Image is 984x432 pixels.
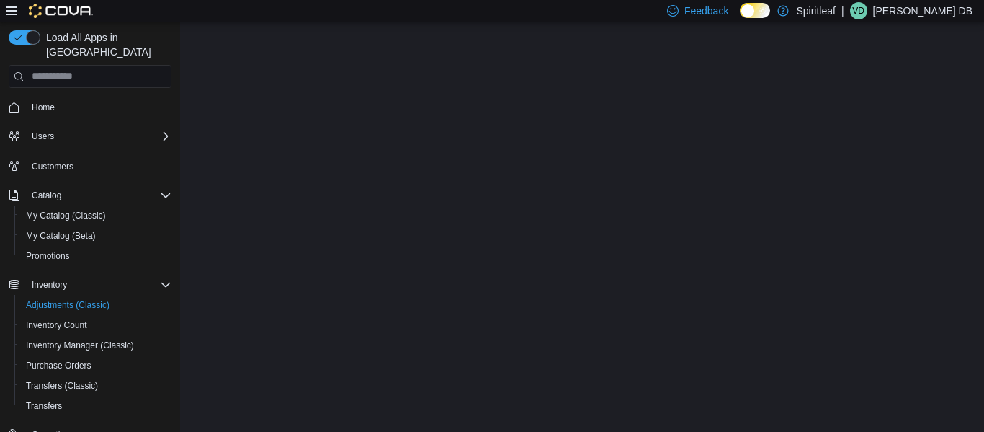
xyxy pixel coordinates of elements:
span: Home [32,102,55,113]
div: Valerie DB [850,2,867,19]
span: My Catalog (Classic) [26,210,106,221]
a: Purchase Orders [20,357,97,374]
img: Cova [29,4,93,18]
span: Catalog [32,190,61,201]
span: Load All Apps in [GEOGRAPHIC_DATA] [40,30,171,59]
span: Purchase Orders [26,360,91,371]
span: Customers [32,161,73,172]
a: Adjustments (Classic) [20,296,115,314]
button: Catalog [3,185,177,206]
button: Inventory [26,276,73,294]
span: Inventory Manager (Classic) [20,337,171,354]
button: Inventory Manager (Classic) [14,335,177,356]
button: Transfers (Classic) [14,376,177,396]
span: Customers [26,157,171,175]
button: Inventory Count [14,315,177,335]
button: Purchase Orders [14,356,177,376]
a: Customers [26,158,79,175]
a: Promotions [20,247,76,265]
input: Dark Mode [740,3,770,18]
span: Catalog [26,187,171,204]
span: Adjustments (Classic) [20,296,171,314]
span: Inventory [26,276,171,294]
p: Spiritleaf [796,2,835,19]
p: [PERSON_NAME] DB [873,2,972,19]
span: Dark Mode [740,18,741,19]
span: Promotions [20,247,171,265]
button: Customers [3,155,177,176]
span: Transfers [26,400,62,412]
span: Home [26,98,171,116]
span: My Catalog (Classic) [20,207,171,224]
span: Inventory [32,279,67,291]
button: My Catalog (Beta) [14,226,177,246]
button: Users [3,126,177,146]
a: My Catalog (Beta) [20,227,102,244]
span: Feedback [684,4,728,18]
span: Purchase Orders [20,357,171,374]
span: Inventory Count [20,317,171,334]
button: Catalog [26,187,67,204]
button: Adjustments (Classic) [14,295,177,315]
button: Inventory [3,275,177,295]
span: Users [32,131,54,142]
span: VD [852,2,864,19]
a: Transfers [20,397,68,415]
a: Home [26,99,61,116]
button: Transfers [14,396,177,416]
span: Transfers [20,397,171,415]
button: Promotions [14,246,177,266]
button: Home [3,97,177,118]
span: Adjustments (Classic) [26,299,109,311]
button: My Catalog (Classic) [14,206,177,226]
span: Users [26,128,171,145]
p: | [841,2,844,19]
a: Inventory Manager (Classic) [20,337,140,354]
span: My Catalog (Beta) [26,230,96,242]
span: Transfers (Classic) [20,377,171,394]
button: Users [26,128,60,145]
a: Inventory Count [20,317,93,334]
span: My Catalog (Beta) [20,227,171,244]
span: Inventory Count [26,319,87,331]
a: Transfers (Classic) [20,377,104,394]
span: Transfers (Classic) [26,380,98,392]
a: My Catalog (Classic) [20,207,112,224]
span: Inventory Manager (Classic) [26,340,134,351]
span: Promotions [26,250,70,262]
